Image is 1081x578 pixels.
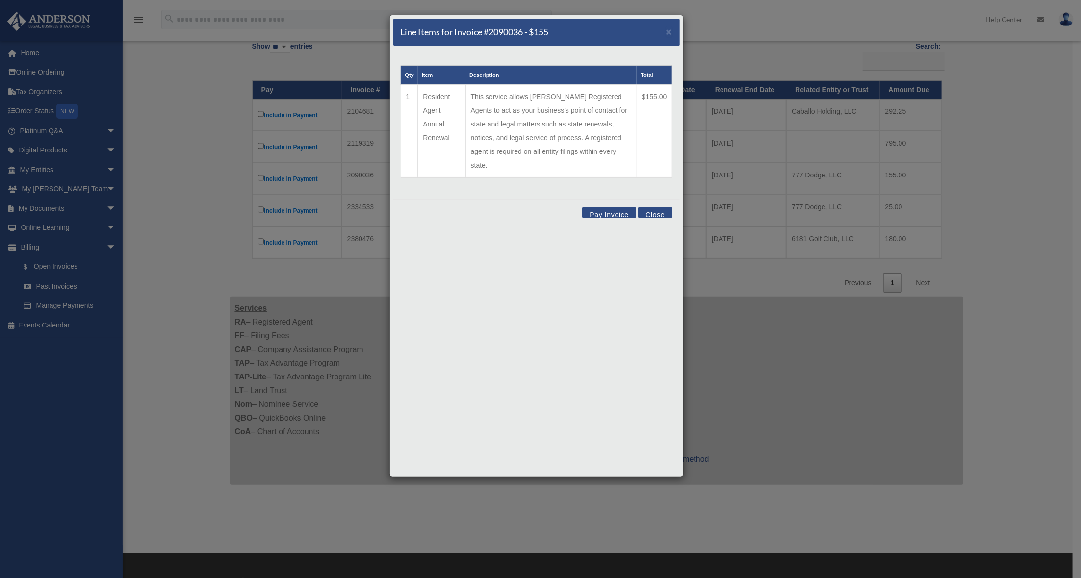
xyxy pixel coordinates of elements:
span: × [666,26,672,37]
th: Qty [401,66,418,85]
th: Description [465,66,637,85]
td: $155.00 [637,85,672,178]
td: Resident Agent Annual Renewal [418,85,465,178]
th: Total [637,66,672,85]
td: This service allows [PERSON_NAME] Registered Agents to act as your business's point of contact fo... [465,85,637,178]
h5: Line Items for Invoice #2090036 - $155 [401,26,549,38]
td: 1 [401,85,418,178]
th: Item [418,66,465,85]
button: Close [666,26,672,37]
button: Pay Invoice [582,207,636,218]
button: Close [638,207,672,218]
